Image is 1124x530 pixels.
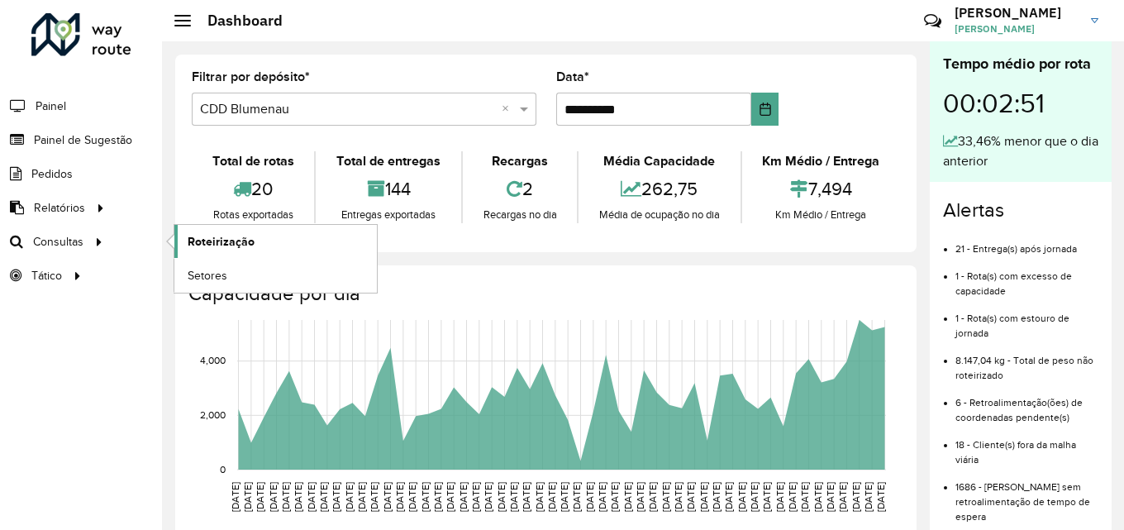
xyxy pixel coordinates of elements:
[787,482,798,512] text: [DATE]
[508,482,519,512] text: [DATE]
[382,482,393,512] text: [DATE]
[943,53,1098,75] div: Tempo médio por rota
[188,282,900,306] h4: Capacidade por dia
[583,171,736,207] div: 262,75
[174,259,377,292] a: Setores
[837,482,848,512] text: [DATE]
[467,207,573,223] div: Recargas no dia
[192,67,310,87] label: Filtrar por depósito
[200,409,226,420] text: 2,000
[584,482,595,512] text: [DATE]
[331,482,341,512] text: [DATE]
[736,482,747,512] text: [DATE]
[293,482,303,512] text: [DATE]
[280,482,291,512] text: [DATE]
[318,482,329,512] text: [DATE]
[174,225,377,258] a: Roteirização
[943,131,1098,171] div: 33,46% menor que o dia anterior
[200,356,226,366] text: 4,000
[799,482,810,512] text: [DATE]
[774,482,785,512] text: [DATE]
[943,75,1098,131] div: 00:02:51
[685,482,696,512] text: [DATE]
[320,207,456,223] div: Entregas exportadas
[746,207,896,223] div: Km Médio / Entrega
[407,482,417,512] text: [DATE]
[502,99,516,119] span: Clear all
[583,151,736,171] div: Média Capacidade
[458,482,469,512] text: [DATE]
[467,171,573,207] div: 2
[723,482,734,512] text: [DATE]
[467,151,573,171] div: Recargas
[220,464,226,475] text: 0
[863,482,874,512] text: [DATE]
[33,233,83,251] span: Consultas
[191,12,283,30] h2: Dashboard
[420,482,431,512] text: [DATE]
[635,482,645,512] text: [DATE]
[943,198,1098,222] h4: Alertas
[483,482,493,512] text: [DATE]
[230,482,241,512] text: [DATE]
[746,171,896,207] div: 7,494
[556,67,589,87] label: Data
[825,482,836,512] text: [DATE]
[749,482,760,512] text: [DATE]
[955,5,1079,21] h3: [PERSON_NAME]
[320,171,456,207] div: 144
[955,229,1098,256] li: 21 - Entrega(s) após jornada
[609,482,620,512] text: [DATE]
[751,93,779,126] button: Choose Date
[660,482,671,512] text: [DATE]
[955,21,1079,36] span: [PERSON_NAME]
[36,98,66,115] span: Painel
[875,482,886,512] text: [DATE]
[344,482,355,512] text: [DATE]
[673,482,683,512] text: [DATE]
[432,482,443,512] text: [DATE]
[34,131,132,149] span: Painel de Sugestão
[356,482,367,512] text: [DATE]
[850,482,861,512] text: [DATE]
[320,151,456,171] div: Total de entregas
[196,207,310,223] div: Rotas exportadas
[571,482,582,512] text: [DATE]
[559,482,569,512] text: [DATE]
[496,482,507,512] text: [DATE]
[534,482,545,512] text: [DATE]
[698,482,709,512] text: [DATE]
[622,482,633,512] text: [DATE]
[196,171,310,207] div: 20
[31,165,73,183] span: Pedidos
[546,482,557,512] text: [DATE]
[915,3,950,39] a: Contato Rápido
[31,267,62,284] span: Tático
[306,482,317,512] text: [DATE]
[521,482,531,512] text: [DATE]
[955,467,1098,524] li: 1686 - [PERSON_NAME] sem retroalimentação de tempo de espera
[34,199,85,217] span: Relatórios
[470,482,481,512] text: [DATE]
[394,482,405,512] text: [DATE]
[188,233,255,251] span: Roteirização
[445,482,455,512] text: [DATE]
[746,151,896,171] div: Km Médio / Entrega
[242,482,253,512] text: [DATE]
[955,383,1098,425] li: 6 - Retroalimentação(ões) de coordenadas pendente(s)
[955,341,1098,383] li: 8.147,04 kg - Total de peso não roteirizado
[812,482,823,512] text: [DATE]
[255,482,265,512] text: [DATE]
[188,267,227,284] span: Setores
[369,482,379,512] text: [DATE]
[583,207,736,223] div: Média de ocupação no dia
[196,151,310,171] div: Total de rotas
[955,298,1098,341] li: 1 - Rota(s) com estouro de jornada
[268,482,279,512] text: [DATE]
[955,425,1098,467] li: 18 - Cliente(s) fora da malha viária
[711,482,722,512] text: [DATE]
[761,482,772,512] text: [DATE]
[647,482,658,512] text: [DATE]
[597,482,607,512] text: [DATE]
[955,256,1098,298] li: 1 - Rota(s) com excesso de capacidade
